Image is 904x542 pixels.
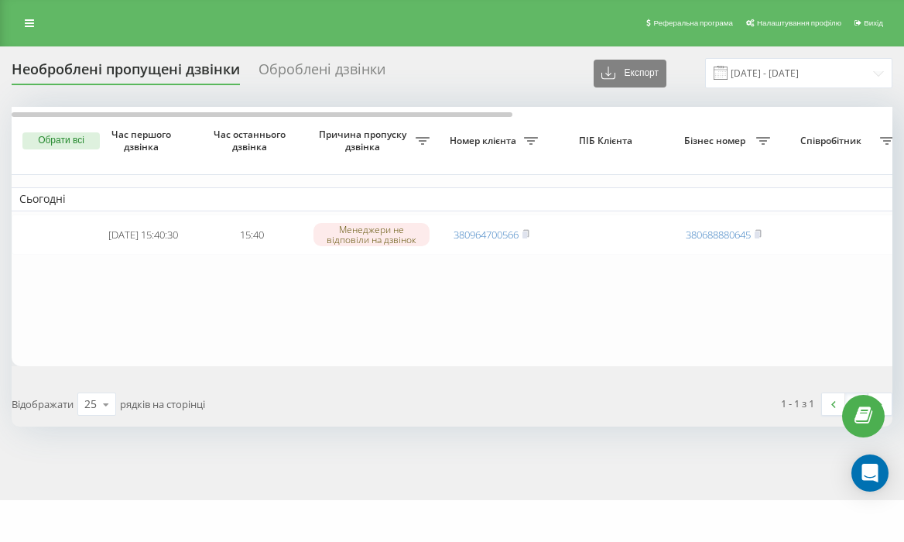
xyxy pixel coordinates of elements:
span: Відображати [12,397,74,411]
div: Необроблені пропущені дзвінки [12,61,240,85]
div: 1 - 1 з 1 [781,396,814,411]
button: Обрати всі [22,132,100,149]
span: ПІБ Клієнта [559,135,656,147]
span: Реферальна програма [653,19,733,27]
td: [DATE] 15:40:30 [89,214,197,256]
div: Оброблені дзвінки [259,61,385,85]
span: Причина пропуску дзвінка [313,129,416,153]
a: 380688880645 [686,228,751,242]
span: Бізнес номер [677,135,756,147]
span: Співробітник [786,135,880,147]
div: Open Intercom Messenger [851,455,889,492]
div: Менеджери не відповіли на дзвінок [313,223,430,246]
span: Час останнього дзвінка [210,129,293,153]
td: 15:40 [197,214,306,256]
span: Налаштування профілю [757,19,841,27]
span: Вихід [864,19,883,27]
span: рядків на сторінці [120,397,205,411]
span: Час першого дзвінка [101,129,185,153]
a: 380964700566 [454,228,519,242]
a: 1 [845,393,868,415]
div: 25 [84,396,97,412]
span: Номер клієнта [445,135,524,147]
button: Експорт [594,60,666,87]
